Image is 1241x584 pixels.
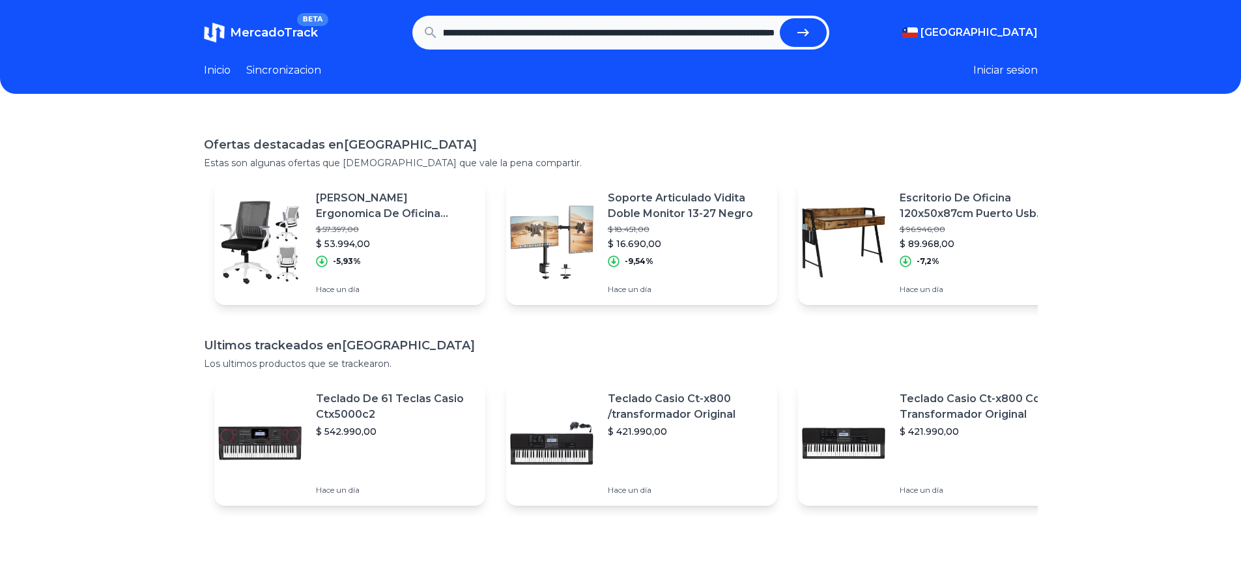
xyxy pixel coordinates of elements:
[333,256,361,267] p: -5,93%
[900,190,1059,222] p: Escritorio De Oficina 120x50x87cm Puerto Usb Bolsillo Gancho
[900,284,1059,295] p: Hace un día
[798,381,1069,506] a: Featured imageTeclado Casio Ct-x800 Con Transformador Original$ 421.990,00Hace un día
[316,237,475,250] p: $ 53.994,00
[608,425,767,438] p: $ 421.990,00
[204,22,225,43] img: MercadoTrack
[900,425,1059,438] p: $ 421.990,00
[506,381,777,506] a: Featured imageTeclado Casio Ct-x800 /transformador Original$ 421.990,00Hace un día
[204,63,231,78] a: Inicio
[316,284,475,295] p: Hace un día
[246,63,321,78] a: Sincronizacion
[316,224,475,235] p: $ 57.397,00
[506,197,597,288] img: Featured image
[214,381,485,506] a: Featured imageTeclado De 61 Teclas Casio Ctx5000c2$ 542.990,00Hace un día
[900,485,1059,495] p: Hace un día
[900,224,1059,235] p: $ 96.946,00
[608,485,767,495] p: Hace un día
[214,197,306,288] img: Featured image
[316,190,475,222] p: [PERSON_NAME] Ergonomica De Oficina Escritorio Ejecutiva Látex
[900,237,1059,250] p: $ 89.968,00
[316,391,475,422] p: Teclado De 61 Teclas Casio Ctx5000c2
[506,180,777,305] a: Featured imageSoporte Articulado Vidita Doble Monitor 13-27 Negro$ 18.451,00$ 16.690,00-9,54%Hace...
[973,63,1038,78] button: Iniciar sesion
[204,156,1038,169] p: Estas son algunas ofertas que [DEMOGRAPHIC_DATA] que vale la pena compartir.
[214,398,306,489] img: Featured image
[316,485,475,495] p: Hace un día
[902,27,918,38] img: Chile
[798,398,889,489] img: Featured image
[608,190,767,222] p: Soporte Articulado Vidita Doble Monitor 13-27 Negro
[798,197,889,288] img: Featured image
[214,180,485,305] a: Featured image[PERSON_NAME] Ergonomica De Oficina Escritorio Ejecutiva Látex$ 57.397,00$ 53.994,0...
[900,391,1059,422] p: Teclado Casio Ct-x800 Con Transformador Original
[608,224,767,235] p: $ 18.451,00
[798,180,1069,305] a: Featured imageEscritorio De Oficina 120x50x87cm Puerto Usb Bolsillo Gancho$ 96.946,00$ 89.968,00-...
[608,237,767,250] p: $ 16.690,00
[625,256,653,267] p: -9,54%
[316,425,475,438] p: $ 542.990,00
[204,22,318,43] a: MercadoTrackBETA
[204,136,1038,154] h1: Ofertas destacadas en [GEOGRAPHIC_DATA]
[204,357,1038,370] p: Los ultimos productos que se trackearon.
[608,284,767,295] p: Hace un día
[917,256,939,267] p: -7,2%
[920,25,1038,40] span: [GEOGRAPHIC_DATA]
[506,398,597,489] img: Featured image
[297,13,328,26] span: BETA
[902,25,1038,40] button: [GEOGRAPHIC_DATA]
[204,336,1038,355] h1: Ultimos trackeados en [GEOGRAPHIC_DATA]
[608,391,767,422] p: Teclado Casio Ct-x800 /transformador Original
[230,25,318,40] span: MercadoTrack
